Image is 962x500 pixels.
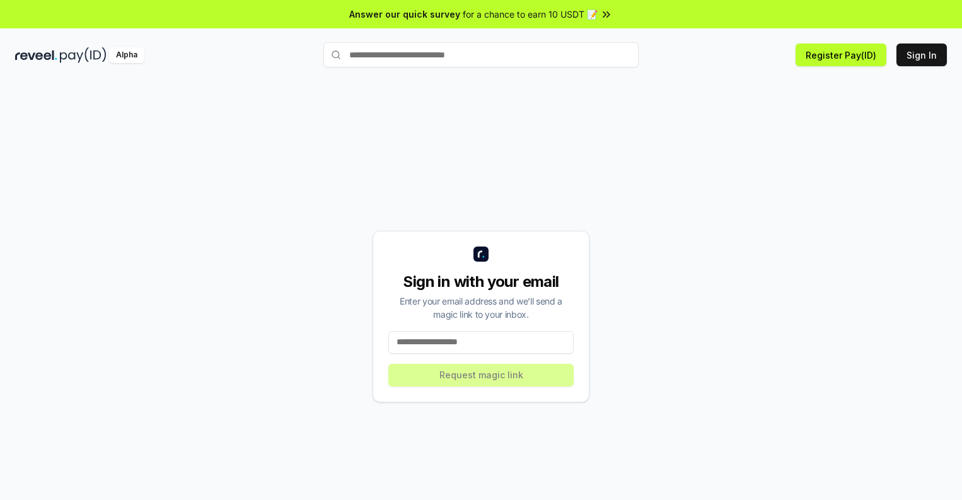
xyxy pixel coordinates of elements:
div: Sign in with your email [388,272,574,292]
div: Enter your email address and we’ll send a magic link to your inbox. [388,294,574,321]
div: Alpha [109,47,144,63]
img: logo_small [473,247,489,262]
button: Sign In [896,44,947,66]
img: reveel_dark [15,47,57,63]
button: Register Pay(ID) [796,44,886,66]
span: for a chance to earn 10 USDT 📝 [463,8,598,21]
img: pay_id [60,47,107,63]
span: Answer our quick survey [349,8,460,21]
